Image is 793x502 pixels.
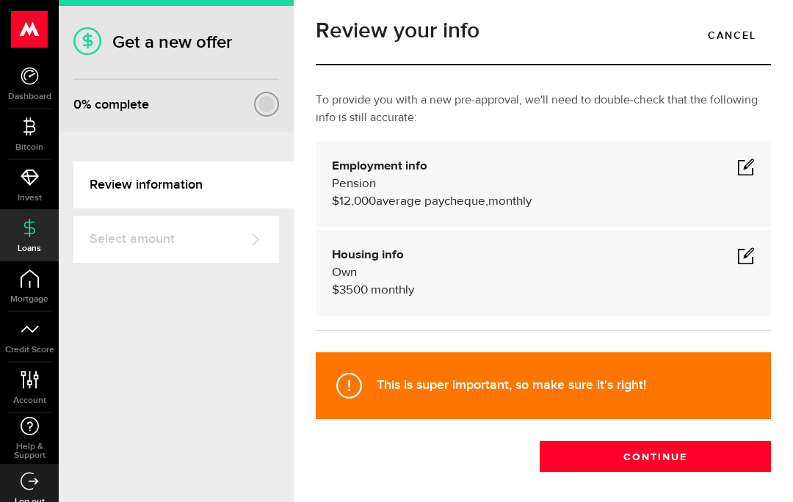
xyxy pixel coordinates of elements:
[332,249,404,261] b: Housing info
[376,195,488,208] span: average paycheque,
[73,161,294,208] a: Review information
[316,20,771,42] h1: Review your info
[73,92,149,118] div: % complete
[332,178,376,190] span: Pension
[540,441,771,472] button: Continue
[488,195,532,208] span: monthly
[332,266,357,279] span: Own
[73,32,279,53] h1: Get a new offer
[12,6,56,50] button: Open LiveChat chat widget
[693,20,771,51] a: Cancel
[339,284,368,297] span: 3500
[377,377,646,393] strong: This is super important, so make sure it's right!
[332,284,339,297] span: $
[73,216,279,263] a: Select amount
[73,97,82,112] span: 0
[371,284,414,297] span: monthly
[316,92,771,127] p: To provide you with a new pre-approval, we'll need to double-check that the following info is sti...
[332,160,427,172] b: Employment info
[332,195,376,208] span: $12,000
